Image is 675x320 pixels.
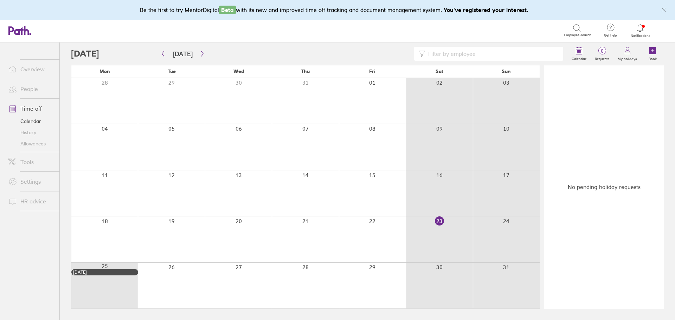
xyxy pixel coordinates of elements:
label: Book [644,55,661,61]
a: Time off [3,102,59,116]
span: Notifications [629,34,652,38]
a: Calendar [3,116,59,127]
span: Fri [369,68,375,74]
span: Mon [99,68,110,74]
span: Wed [233,68,244,74]
a: Settings [3,175,59,189]
a: Tools [3,155,59,169]
span: Sat [436,68,443,74]
a: 0Requests [591,43,613,65]
a: HR advice [3,194,59,208]
label: My holidays [613,55,641,61]
a: Overview [3,62,59,76]
span: Get help [599,33,622,38]
div: No pending holiday requests [544,65,664,309]
label: Calendar [567,55,591,61]
span: Sun [502,68,511,74]
a: History [3,127,59,138]
div: Be the first to try MentorDigital with its new and improved time off tracking and document manage... [140,6,535,14]
div: [DATE] [73,270,136,275]
a: People [3,82,59,96]
a: Allowances [3,138,59,149]
span: Employee search [564,33,591,37]
span: Tue [168,68,176,74]
a: Calendar [567,43,591,65]
span: 0 [591,48,613,54]
input: Filter by employee [425,47,559,60]
a: My holidays [613,43,641,65]
button: [DATE] [167,48,198,60]
span: Thu [301,68,310,74]
a: Book [641,43,664,65]
b: You've registered your interest. [444,6,528,13]
a: Notifications [629,23,652,38]
div: Search [79,27,97,33]
span: Beta [219,6,236,14]
label: Requests [591,55,613,61]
